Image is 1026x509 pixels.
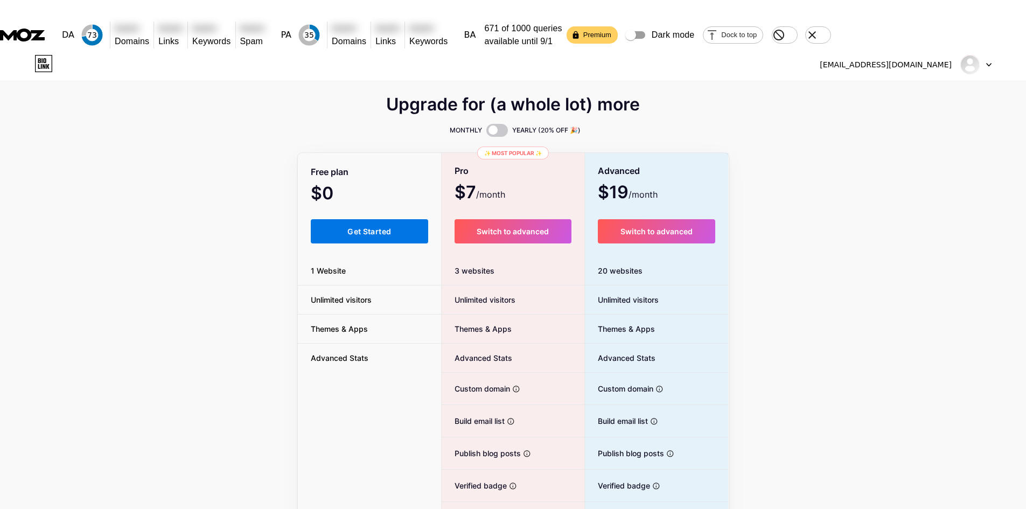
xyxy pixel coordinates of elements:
span: /month [476,188,505,201]
p: Domains [332,35,366,48]
p: Links [158,35,183,48]
span: Pro [455,162,469,180]
div: 3 websites [442,256,584,285]
div: [EMAIL_ADDRESS][DOMAIN_NAME] [820,59,952,71]
span: Advanced Stats [442,352,512,364]
h2: Number of keywords for which this site ranks within the top 50 positions on Google US. [192,22,231,35]
h2: Number of unique external linking domains. Two or more links from the same website are counted as... [332,22,366,35]
p: Links [375,35,400,48]
h1: DA [62,29,74,41]
span: 1 Website [298,265,359,276]
div: Close toolbar [805,26,831,44]
h2: Number of unique external linking domains. Two or more links from the same website are counted as... [115,22,149,35]
span: Free plan [311,163,348,182]
h2: Number of keywords for which this site ranks within the top 50 positions on Google US. [409,22,448,35]
span: Themes & Apps [585,323,655,334]
h2: Number of unique pages linking to a target. Two or more links from the same page on a website are... [158,22,183,35]
span: Get Started [347,227,391,236]
span: Switch to advanced [477,227,549,236]
svg: Hide MozBar on this domain [772,29,785,41]
p: Spam [240,35,265,48]
span: /month [629,188,658,201]
span: $19 [598,186,658,201]
div: Dock to top [703,26,763,44]
span: Themes & Apps [298,323,381,334]
div: 20 websites [585,256,729,285]
span: Upgrade for (a whole lot) more [386,98,640,111]
span: YEARLY (20% OFF 🎉) [512,125,581,136]
div: Predicts a page's ranking potential in search engines based on an algorithm of link metrics. [281,22,323,48]
h1: PA [281,29,291,41]
span: Build email list [442,415,505,427]
button: Switch to advanced [455,219,571,243]
span: Verified badge [442,480,507,491]
text: 35 [304,31,314,39]
img: davidgrossman [960,54,980,75]
span: Build email list [585,415,648,427]
span: MONTHLY [450,125,482,136]
h2: Number of unique pages linking to a target. Two or more links from the same page on a website are... [375,22,400,35]
div: Brand Authority™ is a score (1-100) developed by Moz that measures the total strength of a brand. [464,29,476,41]
span: Themes & Apps [442,323,512,334]
span: Publish blog posts [442,448,521,459]
span: $0 [311,187,362,202]
span: Advanced [598,162,640,180]
div: ✨ Most popular ✨ [477,147,549,159]
span: Dock to top [715,30,763,40]
span: Unlimited visitors [585,294,659,305]
span: Publish blog posts [585,448,664,459]
p: Keywords [192,35,231,48]
span: $7 [455,186,505,201]
div: Predicts a root domain's ranking potential relative to the domains in our index. [62,22,106,48]
text: 73 [87,31,97,39]
h1: BA [464,29,476,41]
span: Advanced Stats [585,352,655,364]
h2: Represents the percentage of sites with similar features we've found to be penalized or banned by... [240,22,265,35]
span: Dark mode [652,29,695,41]
span: Premium [577,30,618,40]
span: Advanced Stats [298,352,381,364]
button: Switch to advanced [598,219,716,243]
svg: Close toolbar [806,29,819,41]
p: 671 of 1000 queries available until 9/1 [484,22,562,48]
p: Keywords [409,35,448,48]
span: Unlimited visitors [298,294,385,305]
span: Custom domain [585,383,653,394]
p: Domains [115,35,149,48]
span: Unlimited visitors [442,294,515,305]
button: Get Started [311,219,429,243]
span: Custom domain [442,383,510,394]
span: Verified badge [585,480,650,491]
div: Hide MozBar on this domain [772,26,798,44]
span: Switch to advanced [620,227,693,236]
